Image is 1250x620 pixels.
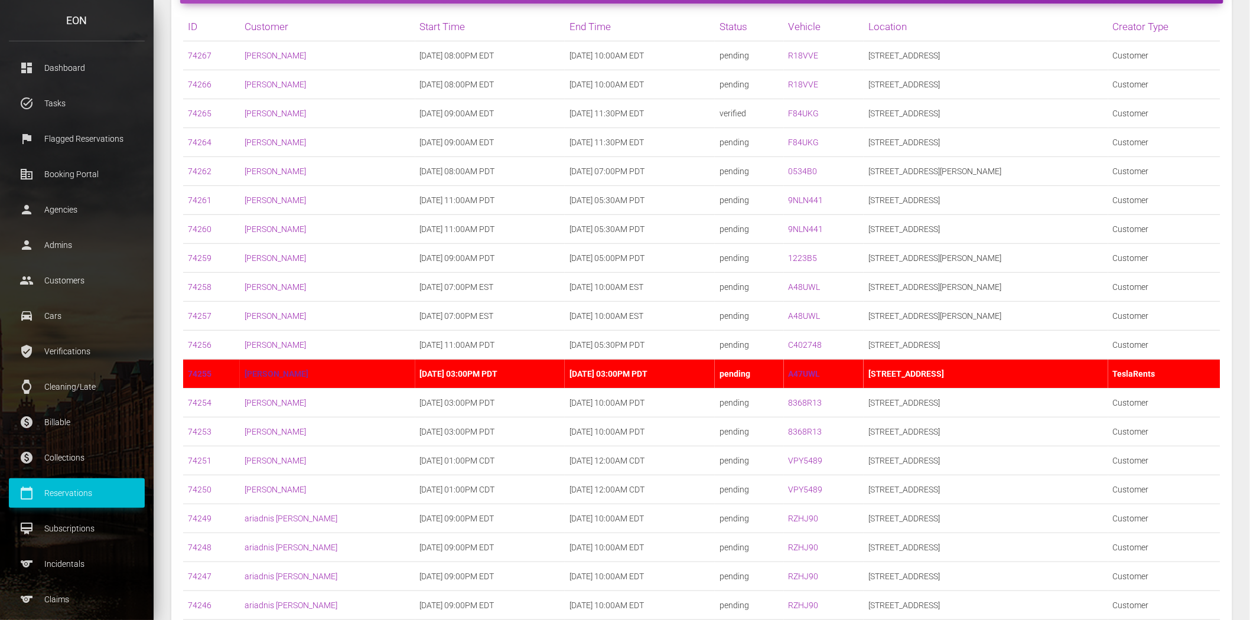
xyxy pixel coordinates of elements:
[245,456,306,465] a: [PERSON_NAME]
[864,215,1108,244] td: [STREET_ADDRESS]
[789,340,822,350] a: C402748
[188,572,211,581] a: 74247
[715,244,784,273] td: pending
[415,475,565,504] td: [DATE] 01:00PM CDT
[9,195,145,224] a: person Agencies
[1108,244,1220,273] td: Customer
[188,195,211,205] a: 74261
[18,484,136,502] p: Reservations
[715,562,784,591] td: pending
[188,456,211,465] a: 74251
[784,12,864,41] th: Vehicle
[715,186,784,215] td: pending
[715,12,784,41] th: Status
[415,562,565,591] td: [DATE] 09:00PM EDT
[864,331,1108,360] td: [STREET_ADDRESS]
[565,70,715,99] td: [DATE] 10:00AM EDT
[415,41,565,70] td: [DATE] 08:00PM EDT
[188,51,211,60] a: 74267
[188,138,211,147] a: 74264
[864,70,1108,99] td: [STREET_ADDRESS]
[1108,389,1220,417] td: Customer
[188,514,211,523] a: 74249
[789,167,818,176] a: 0534B0
[245,167,306,176] a: [PERSON_NAME]
[1108,533,1220,562] td: Customer
[245,514,337,523] a: ariadnis [PERSON_NAME]
[715,475,784,504] td: pending
[18,236,136,254] p: Admins
[18,130,136,148] p: Flagged Reservations
[245,427,306,436] a: [PERSON_NAME]
[565,99,715,128] td: [DATE] 11:30PM EDT
[864,533,1108,562] td: [STREET_ADDRESS]
[789,51,819,60] a: R18VVE
[18,342,136,360] p: Verifications
[1108,128,1220,157] td: Customer
[864,475,1108,504] td: [STREET_ADDRESS]
[9,585,145,614] a: sports Claims
[415,533,565,562] td: [DATE] 09:00PM EDT
[1108,331,1220,360] td: Customer
[715,302,784,331] td: pending
[565,215,715,244] td: [DATE] 05:30AM PDT
[789,311,821,321] a: A48UWL
[188,80,211,89] a: 74266
[415,244,565,273] td: [DATE] 09:00AM PDT
[1108,302,1220,331] td: Customer
[9,337,145,366] a: verified_user Verifications
[864,99,1108,128] td: [STREET_ADDRESS]
[715,446,784,475] td: pending
[565,12,715,41] th: End Time
[789,398,822,407] a: 8368R13
[1108,475,1220,504] td: Customer
[188,398,211,407] a: 74254
[715,360,784,389] td: pending
[1108,186,1220,215] td: Customer
[415,99,565,128] td: [DATE] 09:00AM EDT
[715,504,784,533] td: pending
[864,41,1108,70] td: [STREET_ADDRESS]
[864,128,1108,157] td: [STREET_ADDRESS]
[245,253,306,263] a: [PERSON_NAME]
[245,195,306,205] a: [PERSON_NAME]
[1108,360,1220,389] td: TeslaRents
[18,590,136,608] p: Claims
[18,555,136,573] p: Incidentals
[245,80,306,89] a: [PERSON_NAME]
[188,282,211,292] a: 74258
[415,128,565,157] td: [DATE] 09:00AM EDT
[188,109,211,118] a: 74265
[565,562,715,591] td: [DATE] 10:00AM EDT
[415,186,565,215] td: [DATE] 11:00AM PDT
[565,360,715,389] td: [DATE] 03:00PM PDT
[188,224,211,234] a: 74260
[415,70,565,99] td: [DATE] 08:00PM EDT
[18,378,136,396] p: Cleaning/Late
[245,485,306,494] a: [PERSON_NAME]
[9,159,145,189] a: corporate_fare Booking Portal
[1108,41,1220,70] td: Customer
[565,475,715,504] td: [DATE] 12:00AM CDT
[1108,99,1220,128] td: Customer
[715,157,784,186] td: pending
[1108,446,1220,475] td: Customer
[18,520,136,537] p: Subscriptions
[9,514,145,543] a: card_membership Subscriptions
[9,53,145,83] a: dashboard Dashboard
[789,369,821,378] a: A47UWL
[864,12,1108,41] th: Location
[789,80,819,89] a: R18VVE
[565,533,715,562] td: [DATE] 10:00AM EDT
[864,504,1108,533] td: [STREET_ADDRESS]
[240,12,415,41] th: Customer
[789,543,819,552] a: RZHJ90
[715,591,784,620] td: pending
[188,311,211,321] a: 74257
[9,372,145,402] a: watch Cleaning/Late
[864,389,1108,417] td: [STREET_ADDRESS]
[188,369,211,378] a: 74255
[864,360,1108,389] td: [STREET_ADDRESS]
[864,157,1108,186] td: [STREET_ADDRESS][PERSON_NAME]
[864,244,1108,273] td: [STREET_ADDRESS][PERSON_NAME]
